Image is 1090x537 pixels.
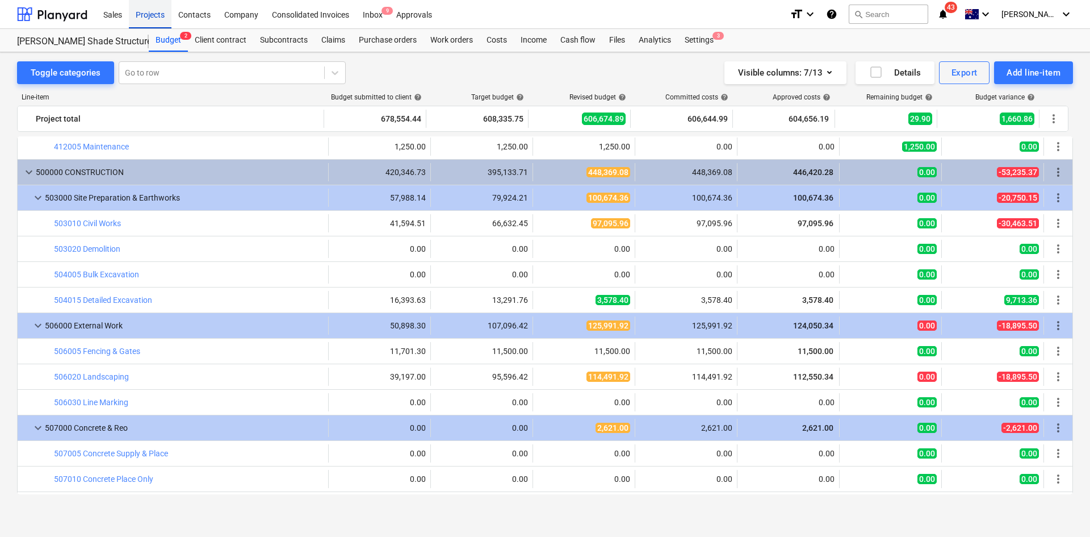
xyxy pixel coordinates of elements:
div: 506000 External Work [45,317,324,335]
div: 97,095.96 [640,219,732,228]
span: bar_chart [312,372,321,381]
span: 0.00 [1020,141,1039,152]
div: Export [951,65,978,80]
span: edit [336,398,345,407]
div: 1,250.00 [538,142,630,151]
span: edit [540,474,549,484]
span: 0.00 [917,448,937,459]
div: 0.00 [742,449,835,458]
div: Project total [36,110,319,128]
div: 13,291.76 [435,295,528,305]
a: 507005 Concrete Supply & Place [54,449,168,458]
div: 3,578.40 [640,295,732,305]
div: 0.00 [435,449,528,458]
span: 3,578.40 [596,295,630,305]
a: 504015 Detailed Excavation [54,295,152,305]
span: More actions [1047,112,1060,126]
div: 395,133.71 [435,168,528,177]
span: 1,660.86 [1000,113,1034,125]
span: edit [540,244,549,253]
span: 0.00 [917,244,937,254]
a: Income [514,29,554,52]
div: Remaining budget [866,93,933,101]
div: 500000 CONSTRUCTION [36,163,324,181]
span: edit [336,270,345,279]
div: 2,621.00 [640,423,732,432]
div: 0.00 [333,270,426,279]
a: 506005 Fencing & Gates [54,347,140,356]
span: bar_chart [312,347,321,356]
span: edit [540,219,549,228]
a: 412005 Maintenance [54,142,129,151]
a: 503010 Civil Works [54,219,121,228]
div: 0.00 [538,270,630,279]
i: notifications [937,7,949,21]
a: Subcontracts [253,29,315,52]
a: Files [602,29,632,52]
span: 448,369.08 [586,167,630,177]
span: 0.00 [917,423,937,433]
span: 125,991.92 [586,320,630,331]
div: 125,991.92 [640,321,732,330]
div: 0.00 [333,244,426,253]
span: More actions [1051,396,1065,409]
div: 57,988.14 [333,193,426,202]
span: edit [540,270,549,279]
span: 0.00 [1020,448,1039,459]
div: 0.00 [538,474,630,484]
span: bar_chart [312,270,321,279]
span: -30,463.51 [997,218,1039,228]
i: keyboard_arrow_down [803,7,817,21]
span: 604,656.19 [787,113,830,124]
div: 95,596.42 [435,372,528,381]
span: edit [336,219,345,228]
span: 0.00 [1020,244,1039,254]
span: -18,895.50 [997,320,1039,331]
a: 506030 Line Marking [54,398,128,407]
span: 446,420.28 [792,168,835,177]
div: 66,632.45 [435,219,528,228]
span: 0.00 [1020,346,1039,356]
div: 0.00 [333,423,426,432]
div: Chat Widget [1033,482,1090,537]
div: 41,594.51 [333,219,426,228]
span: edit [336,295,345,305]
span: edit [540,347,549,356]
div: Budget [149,29,188,52]
div: Cash flow [554,29,602,52]
span: help [412,93,422,101]
div: 0.00 [640,398,732,407]
span: edit [336,474,345,484]
span: bar_chart [312,295,321,305]
a: Settings3 [678,29,720,52]
div: 0.00 [742,474,835,484]
div: Visible columns : 7/13 [738,65,833,80]
div: Approved costs [773,93,831,101]
span: edit [336,372,345,381]
div: 16,393.63 [333,295,426,305]
span: edit [540,372,549,381]
span: 0.00 [1020,397,1039,407]
div: 0.00 [435,398,528,407]
span: 0.00 [917,218,937,228]
div: 0.00 [538,449,630,458]
span: bar_chart [312,244,321,253]
span: More actions [1051,293,1065,307]
a: Budget2 [149,29,188,52]
span: bar_chart [312,474,321,484]
div: 606,644.99 [635,110,728,128]
span: 0.00 [917,397,937,407]
div: 0.00 [435,270,528,279]
span: 0.00 [1020,474,1039,484]
span: 124,050.34 [792,321,835,330]
div: 0.00 [333,474,426,484]
div: 11,701.30 [333,347,426,356]
a: Claims [315,29,352,52]
div: Work orders [424,29,480,52]
a: Client contract [188,29,253,52]
span: More actions [1051,242,1065,256]
span: keyboard_arrow_down [31,319,45,332]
